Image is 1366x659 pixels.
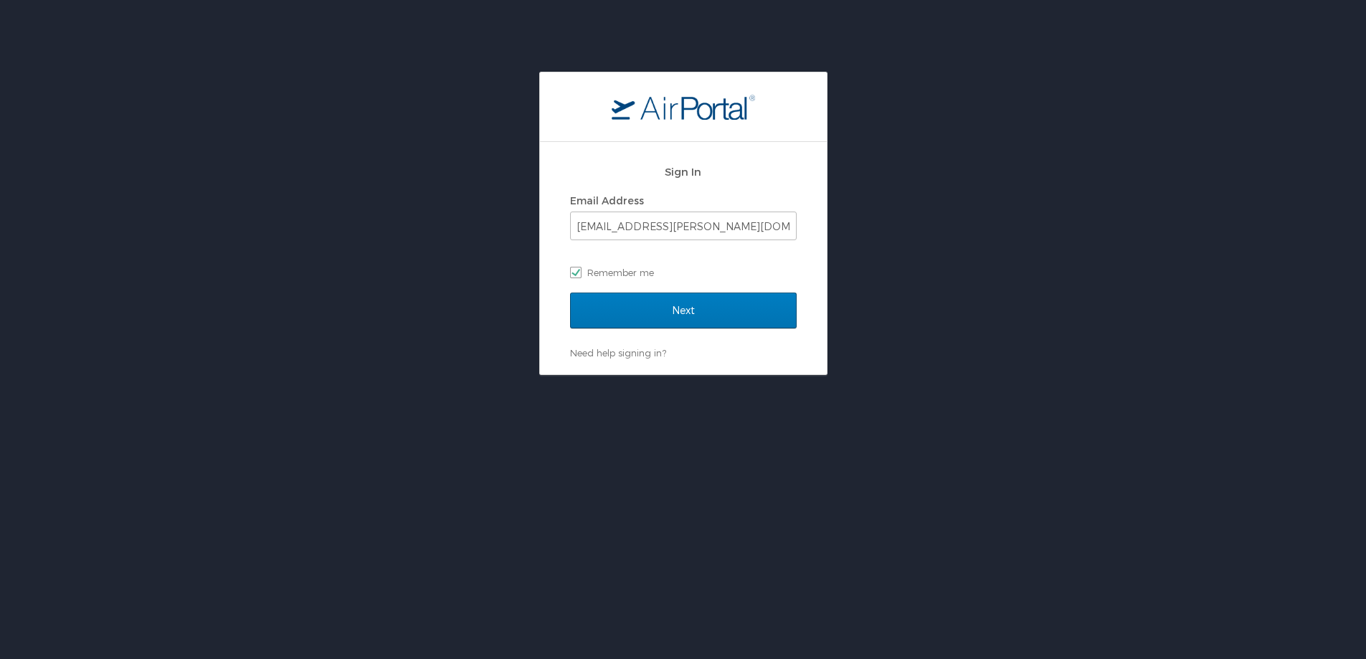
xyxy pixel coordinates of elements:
label: Remember me [570,262,797,283]
h2: Sign In [570,163,797,180]
input: Next [570,293,797,328]
a: Need help signing in? [570,347,666,359]
img: logo [612,94,755,120]
label: Email Address [570,194,644,207]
